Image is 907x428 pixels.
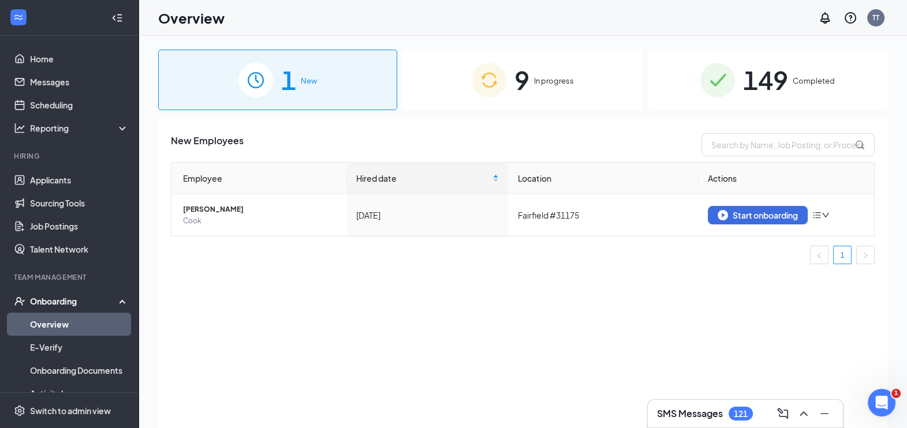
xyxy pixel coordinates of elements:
div: 121 [734,409,748,419]
div: TT [872,13,879,22]
button: ComposeMessage [774,404,792,423]
svg: ChevronUp [797,407,811,421]
a: Applicants [30,168,129,192]
span: 1 [891,389,901,398]
th: Actions [699,163,874,194]
span: down [822,211,830,219]
button: Minimize [815,404,834,423]
h3: SMS Messages [657,407,723,420]
span: Cook [183,215,338,227]
a: Onboarding Documents [30,359,129,382]
a: Overview [30,313,129,336]
li: Next Page [856,246,875,264]
a: Activity log [30,382,129,405]
th: Employee [171,163,347,194]
td: Fairfield #31175 [508,194,698,236]
a: Sourcing Tools [30,192,129,215]
span: In progress [534,75,574,87]
div: Hiring [14,151,126,161]
button: right [856,246,875,264]
svg: QuestionInfo [843,11,857,25]
span: Completed [793,75,835,87]
iframe: Intercom live chat [868,389,895,416]
a: E-Verify [30,336,129,359]
div: Team Management [14,272,126,282]
th: Location [508,163,698,194]
a: Job Postings [30,215,129,238]
svg: Analysis [14,122,25,134]
span: 1 [281,60,296,100]
a: Home [30,47,129,70]
span: New [301,75,317,87]
span: Hired date [356,172,490,185]
div: Onboarding [30,295,119,307]
a: Scheduling [30,93,129,117]
span: New Employees [171,133,244,156]
li: Previous Page [810,246,828,264]
a: Talent Network [30,238,129,261]
span: 149 [743,60,788,100]
span: left [816,252,823,259]
span: 9 [514,60,529,100]
input: Search by Name, Job Posting, or Process [701,133,875,156]
span: right [862,252,869,259]
svg: Collapse [111,12,123,24]
svg: Settings [14,405,25,416]
div: Switch to admin view [30,405,111,416]
h1: Overview [158,8,225,28]
svg: Notifications [818,11,832,25]
button: left [810,246,828,264]
svg: Minimize [818,407,831,421]
a: 1 [834,246,851,264]
svg: WorkstreamLogo [13,12,24,23]
div: Start onboarding [718,210,798,220]
div: Reporting [30,122,129,134]
button: Start onboarding [708,206,808,224]
svg: UserCheck [14,295,25,307]
span: [PERSON_NAME] [183,204,338,215]
a: Messages [30,70,129,93]
button: ChevronUp [794,404,813,423]
div: [DATE] [356,209,499,221]
span: bars [812,211,822,220]
svg: ComposeMessage [776,407,790,421]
